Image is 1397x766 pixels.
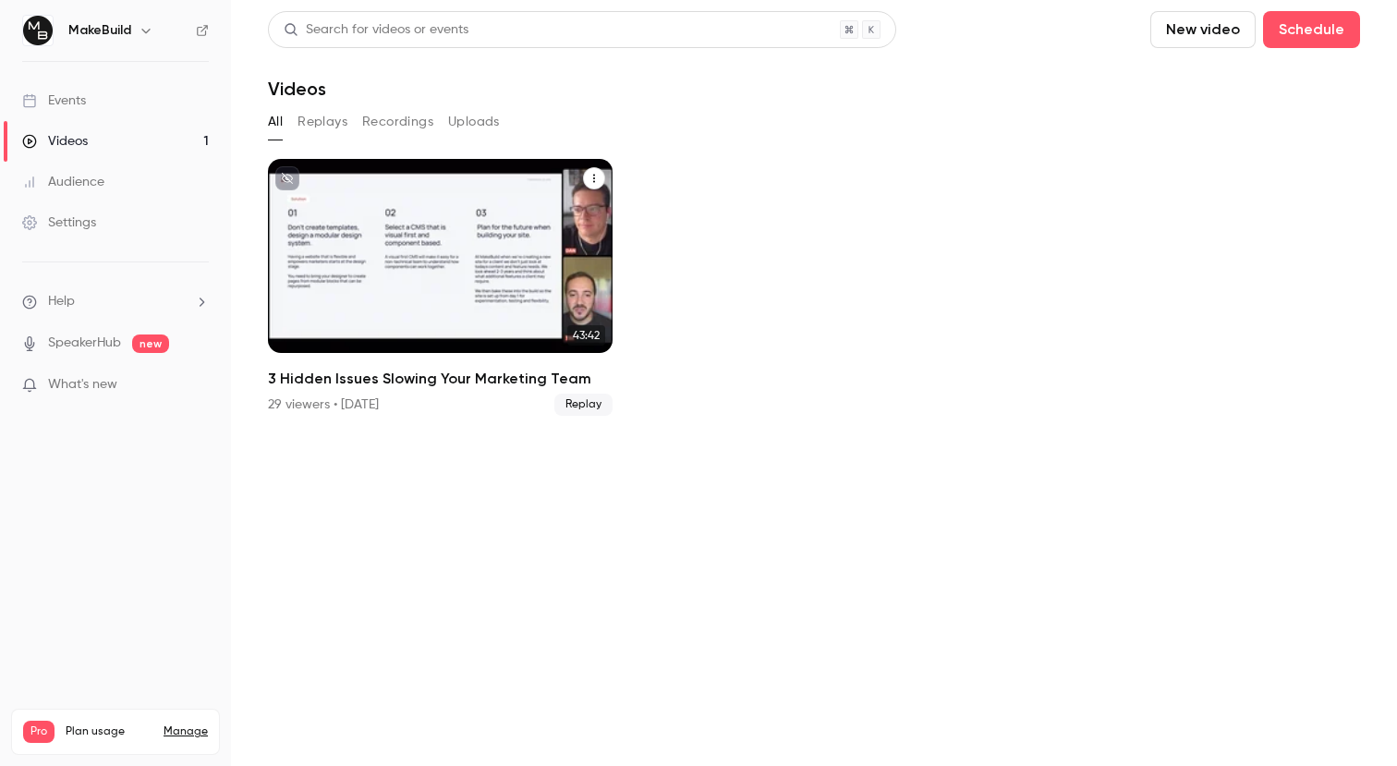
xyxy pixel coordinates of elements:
[22,132,88,151] div: Videos
[268,368,613,390] h2: 3 Hidden Issues Slowing Your Marketing Team
[1150,11,1256,48] button: New video
[284,20,468,40] div: Search for videos or events
[567,325,605,346] span: 43:42
[268,11,1360,755] section: Videos
[23,16,53,45] img: MakeBuild
[66,724,152,739] span: Plan usage
[22,91,86,110] div: Events
[22,213,96,232] div: Settings
[268,159,1360,416] ul: Videos
[268,107,283,137] button: All
[1263,11,1360,48] button: Schedule
[132,334,169,353] span: new
[268,159,613,416] a: 43:423 Hidden Issues Slowing Your Marketing Team29 viewers • [DATE]Replay
[362,107,433,137] button: Recordings
[268,395,379,414] div: 29 viewers • [DATE]
[554,394,613,416] span: Replay
[22,173,104,191] div: Audience
[275,166,299,190] button: unpublished
[187,377,209,394] iframe: Noticeable Trigger
[48,292,75,311] span: Help
[298,107,347,137] button: Replays
[164,724,208,739] a: Manage
[22,292,209,311] li: help-dropdown-opener
[268,159,613,416] li: 3 Hidden Issues Slowing Your Marketing Team
[448,107,500,137] button: Uploads
[23,721,55,743] span: Pro
[268,78,326,100] h1: Videos
[48,375,117,395] span: What's new
[48,334,121,353] a: SpeakerHub
[68,21,131,40] h6: MakeBuild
